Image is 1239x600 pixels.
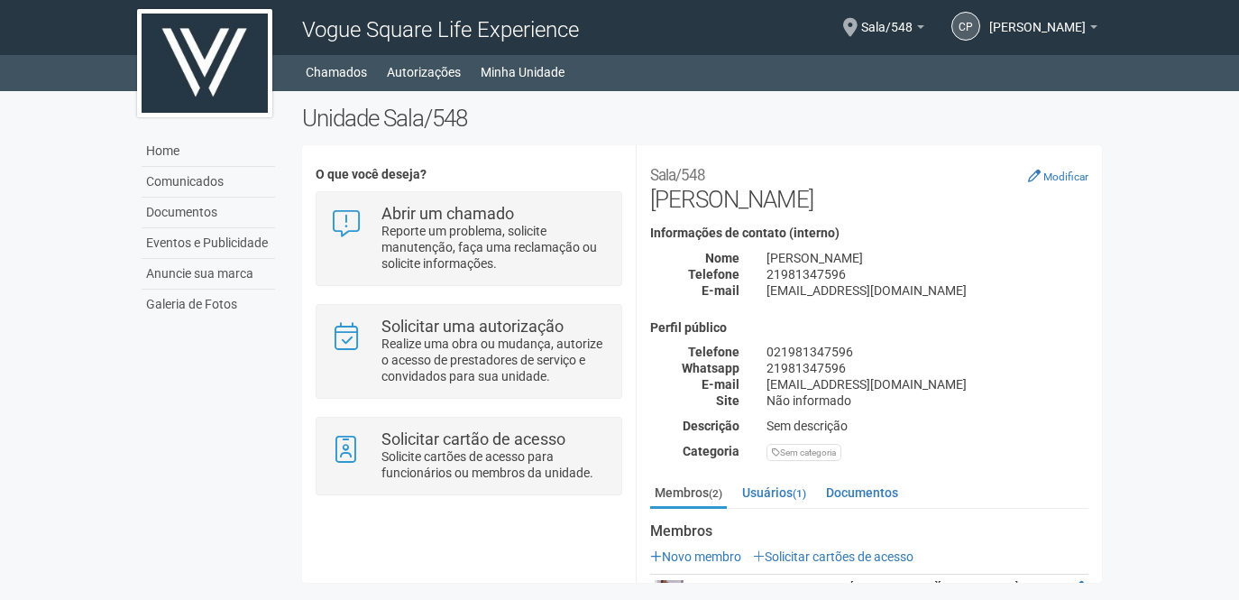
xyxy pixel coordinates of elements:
[861,23,924,37] a: Sala/548
[381,429,565,448] strong: Solicitar cartão de acesso
[1043,171,1088,183] small: Modificar
[650,166,705,184] small: Sala/548
[738,479,811,506] a: Usuários(1)
[682,361,739,375] strong: Whatsapp
[705,251,739,265] strong: Nome
[137,9,272,117] img: logo.jpg
[650,321,1088,335] h4: Perfil público
[753,392,1102,409] div: Não informado
[716,393,739,408] strong: Site
[989,3,1086,34] span: Carolina Pereira Sousa
[650,523,1088,540] strong: Membros
[753,376,1102,392] div: [EMAIL_ADDRESS][DOMAIN_NAME]
[381,223,608,272] p: Reporte um problema, solicite manutenção, faça uma reclamação ou solicite informações.
[702,377,739,392] strong: E-mail
[753,549,913,564] a: Solicitar cartões de acesso
[302,105,1102,132] h2: Unidade Sala/548
[330,431,607,481] a: Solicitar cartão de acesso Solicite cartões de acesso para funcionários ou membros da unidade.
[753,266,1102,282] div: 21981347596
[381,336,608,384] p: Realize uma obra ou mudança, autorize o acesso de prestadores de serviço e convidados para sua un...
[381,204,514,223] strong: Abrir um chamado
[302,17,579,42] span: Vogue Square Life Experience
[650,226,1088,240] h4: Informações de contato (interno)
[709,487,722,500] small: (2)
[481,60,564,85] a: Minha Unidade
[989,23,1097,37] a: [PERSON_NAME]
[330,318,607,384] a: Solicitar uma autorização Realize uma obra ou mudança, autorize o acesso de prestadores de serviç...
[316,168,621,181] h4: O que você deseja?
[951,12,980,41] a: CP
[683,444,739,458] strong: Categoria
[142,228,275,259] a: Eventos e Publicidade
[142,167,275,198] a: Comunicados
[793,487,806,500] small: (1)
[753,418,1102,434] div: Sem descrição
[753,360,1102,376] div: 21981347596
[330,206,607,272] a: Abrir um chamado Reporte um problema, solicite manutenção, faça uma reclamação ou solicite inform...
[1073,580,1084,593] a: Editar membro
[142,290,275,319] a: Galeria de Fotos
[753,282,1102,299] div: [EMAIL_ADDRESS][DOMAIN_NAME]
[650,549,741,564] a: Novo membro
[1028,169,1088,183] a: Modificar
[142,136,275,167] a: Home
[650,159,1088,213] h2: [PERSON_NAME]
[702,283,739,298] strong: E-mail
[683,419,739,433] strong: Descrição
[142,198,275,228] a: Documentos
[688,267,739,282] strong: Telefone
[688,345,739,359] strong: Telefone
[753,250,1102,266] div: [PERSON_NAME]
[850,579,1056,595] div: [EMAIL_ADDRESS][DOMAIN_NAME]
[387,60,461,85] a: Autorizações
[766,444,841,461] div: Sem categoria
[753,344,1102,360] div: 021981347596
[306,60,367,85] a: Chamados
[821,479,903,506] a: Documentos
[381,317,564,336] strong: Solicitar uma autorização
[142,259,275,290] a: Anuncie sua marca
[861,3,913,34] span: Sala/548
[650,479,727,509] a: Membros(2)
[381,448,608,481] p: Solicite cartões de acesso para funcionários ou membros da unidade.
